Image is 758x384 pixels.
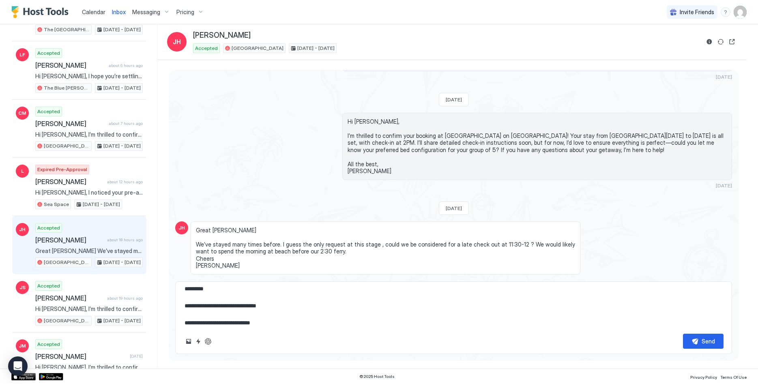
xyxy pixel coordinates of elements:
span: Accepted [37,341,60,348]
span: The [GEOGRAPHIC_DATA] [44,26,90,33]
span: [PERSON_NAME] [35,236,104,244]
div: User profile [734,6,747,19]
span: [DATE] - [DATE] [103,26,141,33]
span: [DATE] - [DATE] [83,201,120,208]
span: CM [18,109,26,117]
span: [PERSON_NAME] [35,61,105,69]
span: [GEOGRAPHIC_DATA] [232,45,283,52]
span: [PERSON_NAME] [193,31,251,40]
span: JS [19,284,26,291]
a: Inbox [112,8,126,16]
div: Open Intercom Messenger [8,356,28,376]
span: [PERSON_NAME] [35,294,104,302]
span: Great [PERSON_NAME] We’ve stayed many times before. I guess the only request at this stage , coul... [35,247,143,255]
span: Accepted [37,49,60,57]
button: Send [683,334,724,349]
span: [PERSON_NAME] [35,120,105,128]
button: Open reservation [727,37,737,47]
span: Great [PERSON_NAME] We’ve stayed many times before. I guess the only request at this stage , coul... [196,227,575,269]
span: Sea Space [44,201,69,208]
span: Inbox [112,9,126,15]
span: [DATE] - [DATE] [103,259,141,266]
span: Hi [PERSON_NAME], I’m thrilled to confirm your booking at The [GEOGRAPHIC_DATA] on [GEOGRAPHIC_DA... [35,364,143,371]
span: [DATE] [130,354,143,359]
a: Privacy Policy [690,372,717,381]
span: Hi [PERSON_NAME], I’m thrilled to confirm your booking at [GEOGRAPHIC_DATA] on [GEOGRAPHIC_DATA]!... [35,305,143,313]
span: [DATE] - [DATE] [103,317,141,324]
span: L [21,167,24,175]
div: menu [721,7,730,17]
span: JH [19,226,26,233]
span: [GEOGRAPHIC_DATA] [44,259,90,266]
span: Hi [PERSON_NAME], I noticed your pre-approval for Sea Space on [GEOGRAPHIC_DATA] has expired, but... [35,189,143,196]
span: Accepted [195,45,218,52]
span: [DATE] - [DATE] [297,45,335,52]
button: Sync reservation [716,37,726,47]
span: Calendar [82,9,105,15]
span: Hi [PERSON_NAME], I’m thrilled to confirm your booking at [GEOGRAPHIC_DATA] on [GEOGRAPHIC_DATA]!... [348,118,727,175]
button: Upload image [184,337,193,346]
span: Accepted [37,224,60,232]
div: Send [702,337,715,345]
span: Pricing [176,9,194,16]
span: [DATE] - [DATE] [103,84,141,92]
a: Google Play Store [39,373,63,380]
span: Expired Pre-Approval [37,166,87,173]
span: © 2025 Host Tools [359,374,395,379]
button: Quick reply [193,337,203,346]
a: Terms Of Use [720,372,747,381]
span: [DATE] [716,74,732,80]
span: [DATE] [446,97,462,103]
button: ChatGPT Auto Reply [203,337,213,346]
span: [DATE] [446,205,462,211]
span: Messaging [132,9,160,16]
span: Privacy Policy [690,375,717,380]
button: Reservation information [704,37,714,47]
span: [GEOGRAPHIC_DATA] [44,142,90,150]
span: Terms Of Use [720,375,747,380]
span: Hi [PERSON_NAME], I’m thrilled to confirm your booking at [GEOGRAPHIC_DATA] on [GEOGRAPHIC_DATA]!... [35,131,143,138]
span: [PERSON_NAME] [35,352,127,360]
span: LF [19,51,25,58]
span: Accepted [37,108,60,115]
span: [PERSON_NAME] [35,178,104,186]
span: Hi [PERSON_NAME], I hope you’re settling in and enjoying your stay at The [GEOGRAPHIC_DATA][PERSO... [35,73,143,80]
span: JM [19,342,26,350]
span: The Blue [PERSON_NAME] Cabin [44,84,90,92]
span: [DATE] - [DATE] [103,142,141,150]
a: Host Tools Logo [11,6,72,18]
span: Accepted [37,282,60,290]
span: [GEOGRAPHIC_DATA] [44,317,90,324]
span: JH [178,224,185,232]
span: JH [173,37,181,47]
span: [DATE] [716,182,732,189]
span: about 6 hours ago [109,63,143,68]
span: Invite Friends [680,9,714,16]
a: Calendar [82,8,105,16]
span: about 7 hours ago [109,121,143,126]
span: about 18 hours ago [107,237,143,242]
span: about 19 hours ago [107,296,143,301]
a: App Store [11,373,36,380]
span: about 12 hours ago [107,179,143,184]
